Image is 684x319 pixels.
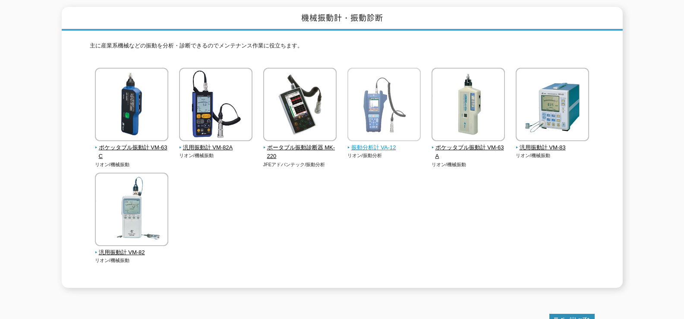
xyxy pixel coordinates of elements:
p: リオン/機械振動 [516,152,589,159]
a: 振動分析計 VA-12 [347,135,421,152]
p: JFEアドバンテック/振動分析 [263,161,337,168]
img: 汎用振動計 VM-82A [179,68,252,143]
p: 主に産業系機械などの振動を分析・診断できるのでメンテナンス作業に役立ちます。 [90,41,595,55]
span: 汎用振動計 VM-82 [95,248,169,257]
p: リオン/機械振動 [432,161,505,168]
img: ポータブル振動診断器 MK-220 [263,68,337,143]
span: ポータブル振動診断器 MK-220 [263,143,337,161]
p: リオン/機械振動 [95,257,169,264]
span: 汎用振動計 VM-83 [516,143,589,152]
img: 振動分析計 VA-12 [347,68,421,143]
a: ポータブル振動診断器 MK-220 [263,135,337,161]
p: リオン/機械振動 [179,152,253,159]
a: 汎用振動計 VM-83 [516,135,589,152]
a: ポケッタブル振動計 VM-63C [95,135,169,161]
span: ポケッタブル振動計 VM-63C [95,143,169,161]
span: 振動分析計 VA-12 [347,143,421,152]
img: 汎用振動計 VM-82 [95,173,168,248]
p: リオン/機械振動 [95,161,169,168]
img: ポケッタブル振動計 VM-63A [432,68,505,143]
a: ポケッタブル振動計 VM-63A [432,135,505,161]
img: 汎用振動計 VM-83 [516,68,589,143]
img: ポケッタブル振動計 VM-63C [95,68,168,143]
p: リオン/振動分析 [347,152,421,159]
a: 汎用振動計 VM-82A [179,135,253,152]
a: 汎用振動計 VM-82 [95,240,169,257]
span: ポケッタブル振動計 VM-63A [432,143,505,161]
span: 汎用振動計 VM-82A [179,143,253,152]
h1: 機械振動計・振動診断 [62,7,623,31]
